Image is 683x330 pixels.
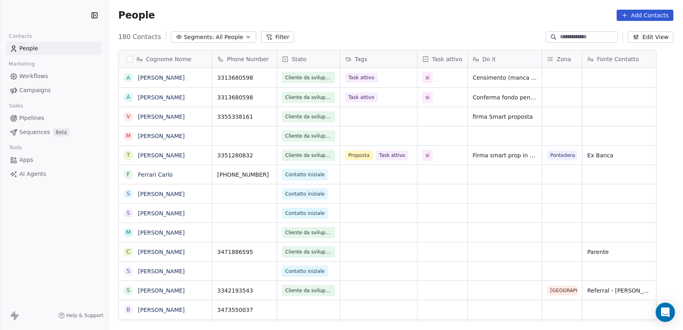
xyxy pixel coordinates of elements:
[19,44,38,53] span: People
[217,151,272,159] span: 3351280832
[557,55,571,63] span: Zona
[119,68,212,322] div: grid
[138,74,185,81] a: [PERSON_NAME]
[138,171,173,178] a: Ferrari Carlo
[277,50,340,68] div: Stato
[118,9,155,21] span: People
[138,307,185,313] a: [PERSON_NAME]
[345,151,373,160] span: Proposta
[656,303,675,322] div: Open Intercom Messenger
[212,50,277,68] div: Phone Number
[426,93,430,101] span: si
[127,267,130,275] div: S
[5,30,35,42] span: Contacts
[285,93,332,101] span: Cliente da sviluppare
[19,128,50,136] span: Sequences
[127,209,130,217] div: S
[217,93,272,101] span: 3313680598
[138,94,185,101] a: [PERSON_NAME]
[217,74,272,82] span: 3313680598
[126,305,130,314] div: B
[138,152,185,159] a: [PERSON_NAME]
[345,93,378,102] span: Task attivo
[138,229,185,236] a: [PERSON_NAME]
[582,50,657,68] div: Fonte Contatto
[19,156,33,164] span: Apps
[138,287,185,294] a: [PERSON_NAME]
[212,68,657,322] div: grid
[6,153,102,167] a: Apps
[473,74,537,82] span: Censimento (manca certificato di nascita) + Conferma fondo pensione
[58,312,103,319] a: Help & Support
[118,32,161,42] span: 180 Contacts
[418,50,467,68] div: Task attivo
[5,58,38,70] span: Marketing
[6,111,102,125] a: Pipelines
[19,72,48,80] span: Workflows
[547,151,577,160] span: Pontedera
[126,132,131,140] div: M
[285,248,332,256] span: Cliente da sviluppare
[597,55,639,63] span: Fonte Contatto
[547,286,577,295] span: [GEOGRAPHIC_DATA]
[138,113,185,120] a: [PERSON_NAME]
[617,10,673,21] button: Add Contacts
[6,42,102,55] a: People
[285,229,332,237] span: Cliente da sviluppare
[542,50,582,68] div: Zona
[340,50,417,68] div: Tags
[587,287,652,295] span: Referral - [PERSON_NAME]
[217,248,272,256] span: 3471886595
[482,55,496,63] span: Do it
[468,50,542,68] div: Do it
[6,100,27,112] span: Sales
[432,55,462,63] span: Task attivo
[126,248,130,256] div: C
[6,70,102,83] a: Workflows
[138,249,185,255] a: [PERSON_NAME]
[126,93,130,101] div: A
[6,126,102,139] a: SequencesBeta
[126,74,130,82] div: A
[355,55,367,63] span: Tags
[587,151,652,159] span: Ex Banca
[127,151,130,159] div: T
[19,86,51,95] span: Campaigns
[285,74,332,82] span: Cliente da sviluppare
[217,113,272,121] span: 3355338161
[227,55,269,63] span: Phone Number
[473,93,537,101] span: Conferma fondo pensione
[292,55,307,63] span: Stato
[426,151,430,159] span: si
[285,287,332,295] span: Cliente da sviluppare
[285,113,332,121] span: Cliente da sviluppare
[6,142,25,154] span: Tools
[138,210,185,217] a: [PERSON_NAME]
[473,113,537,121] span: firma Smart proposta
[376,151,409,160] span: Task attivo
[6,84,102,97] a: Campaigns
[587,248,652,256] span: Parente
[285,267,325,275] span: Contatto iniziale
[217,171,272,179] span: [PHONE_NUMBER]
[285,151,332,159] span: Cliente da sviluppare
[53,128,69,136] span: Beta
[126,112,130,121] div: V
[19,114,44,122] span: Pipelines
[19,170,46,178] span: AI Agents
[6,167,102,181] a: AI Agents
[285,209,325,217] span: Contatto iniziale
[184,33,214,41] span: Segments:
[261,31,294,43] button: Filter
[473,151,537,159] span: Firma smart prop in corso + reinvestimento 26k di disinvestimento
[138,268,185,274] a: [PERSON_NAME]
[285,171,325,179] span: Contatto iniziale
[217,287,272,295] span: 3342193543
[127,170,130,179] div: F
[66,312,103,319] span: Help & Support
[138,133,185,139] a: [PERSON_NAME]
[628,31,673,43] button: Edit View
[216,33,243,41] span: All People
[127,190,130,198] div: S
[426,74,430,82] span: si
